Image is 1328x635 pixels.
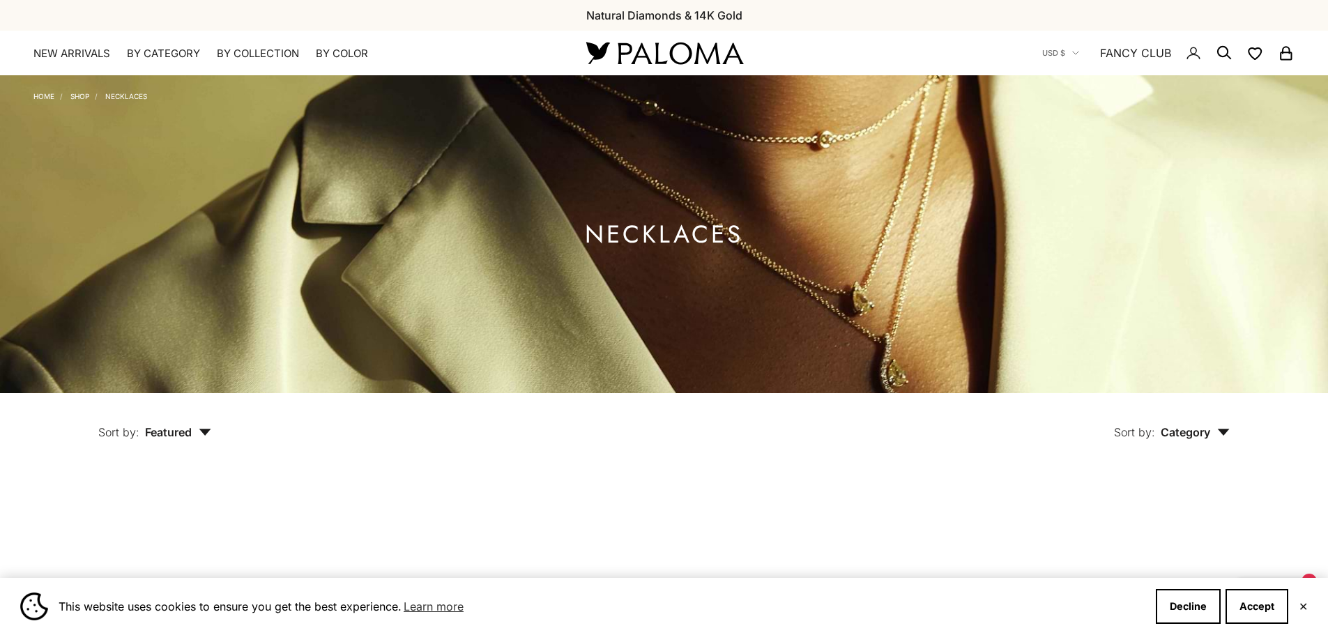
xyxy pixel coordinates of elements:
h1: Necklaces [585,226,743,243]
nav: Breadcrumb [33,89,147,100]
summary: By Category [127,47,200,61]
button: Sort by: Category [1082,393,1262,452]
span: Sort by: [98,425,139,439]
span: Featured [145,425,211,439]
summary: By Collection [217,47,299,61]
nav: Secondary navigation [1042,31,1295,75]
span: USD $ [1042,47,1065,59]
img: Cookie banner [20,592,48,620]
span: Category [1161,425,1230,439]
button: Decline [1156,589,1221,624]
button: USD $ [1042,47,1079,59]
button: Close [1299,602,1308,611]
span: Sort by: [1114,425,1155,439]
p: Natural Diamonds & 14K Gold [586,6,742,24]
span: This website uses cookies to ensure you get the best experience. [59,596,1145,617]
button: Sort by: Featured [66,393,243,452]
nav: Primary navigation [33,47,553,61]
button: Accept [1226,589,1288,624]
a: NEW ARRIVALS [33,47,110,61]
a: FANCY CLUB [1100,44,1171,62]
a: Home [33,92,54,100]
a: Necklaces [105,92,147,100]
a: Shop [70,92,89,100]
a: Learn more [402,596,466,617]
summary: By Color [316,47,368,61]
